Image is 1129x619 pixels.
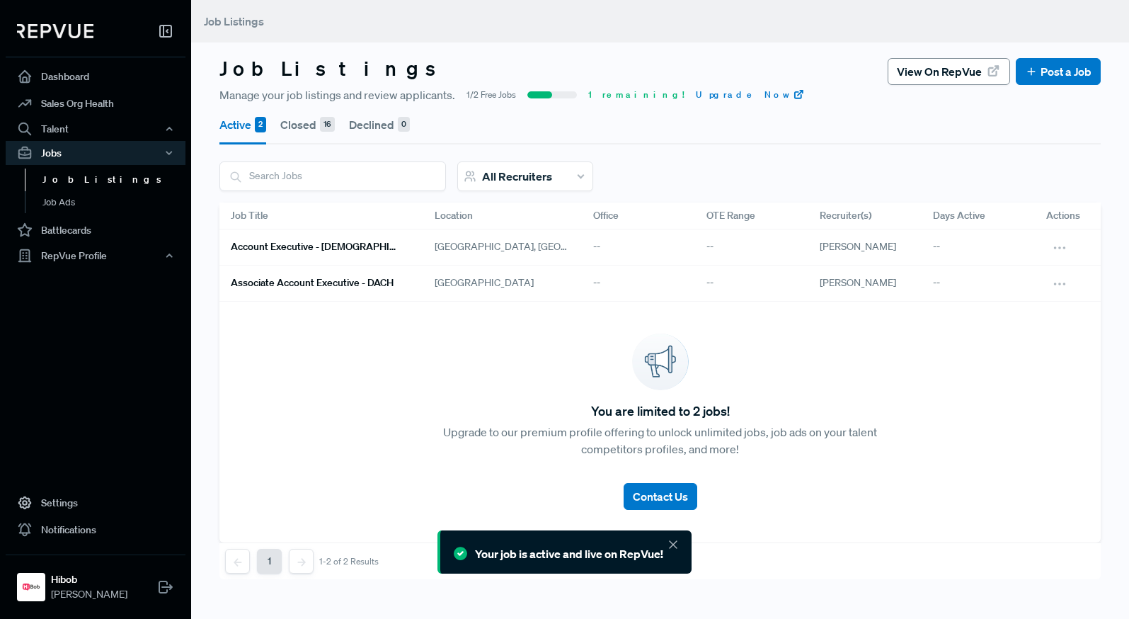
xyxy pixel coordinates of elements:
[219,57,449,81] h3: Job Listings
[51,587,127,602] span: [PERSON_NAME]
[51,572,127,587] strong: Hibob
[231,271,401,295] a: Associate Account Executive - DACH
[6,217,185,244] a: Battlecards
[6,141,185,165] button: Jobs
[320,117,335,132] div: 16
[6,555,185,608] a: HibobHibob[PERSON_NAME]
[231,235,401,259] a: Account Executive - [DEMOGRAPHIC_DATA]
[922,229,1035,266] div: --
[231,277,394,289] h6: Associate Account Executive - DACH
[466,89,516,101] span: 1/2 Free Jobs
[440,424,881,458] p: Upgrade to our premium profile offering to unlock unlimited jobs, job ads on your talent competit...
[204,14,264,28] span: Job Listings
[231,208,268,223] span: Job Title
[25,169,205,191] a: Job Listings
[220,162,445,190] input: Search Jobs
[280,105,335,144] button: Closed 16
[1025,63,1091,80] a: Post a Job
[289,549,314,574] button: Next
[349,105,410,144] button: Declined 0
[582,266,695,302] div: --
[706,208,755,223] span: OTE Range
[435,276,534,290] span: [GEOGRAPHIC_DATA]
[6,90,185,117] a: Sales Org Health
[225,549,250,574] button: Previous
[482,169,552,183] span: All Recruiters
[695,229,808,266] div: --
[933,208,985,223] span: Days Active
[695,266,808,302] div: --
[1016,58,1101,85] button: Post a Job
[219,105,266,144] button: Active 2
[25,191,205,214] a: Job Ads
[820,276,896,289] span: [PERSON_NAME]
[632,334,689,390] img: announcement
[435,208,473,223] span: Location
[888,58,1010,85] button: View on RepVue
[255,117,266,132] div: 2
[219,86,455,103] span: Manage your job listings and review applicants.
[588,89,684,101] span: 1 remaining!
[20,576,42,598] img: Hibob
[6,63,185,90] a: Dashboard
[6,117,185,141] button: Talent
[820,208,871,223] span: Recruiter(s)
[922,266,1035,302] div: --
[231,241,401,253] h6: Account Executive - [DEMOGRAPHIC_DATA]
[6,244,185,268] button: RepVue Profile
[225,549,379,574] nav: pagination
[624,472,697,510] a: Contact Us
[319,557,379,567] div: 1-2 of 2 Results
[593,208,619,223] span: Office
[17,24,93,38] img: RepVue
[591,402,730,421] span: You are limited to 2 jobs!
[435,239,571,254] span: [GEOGRAPHIC_DATA], [GEOGRAPHIC_DATA]
[6,516,185,543] a: Notifications
[820,240,896,253] span: [PERSON_NAME]
[696,89,805,101] a: Upgrade Now
[897,63,982,80] span: View on RepVue
[475,545,663,562] div: Your job is active and live on RepVue!
[6,489,185,516] a: Settings
[1046,208,1080,223] span: Actions
[633,489,688,504] span: Contact Us
[257,549,282,574] button: 1
[398,117,410,132] div: 0
[624,483,697,510] button: Contact Us
[582,229,695,266] div: --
